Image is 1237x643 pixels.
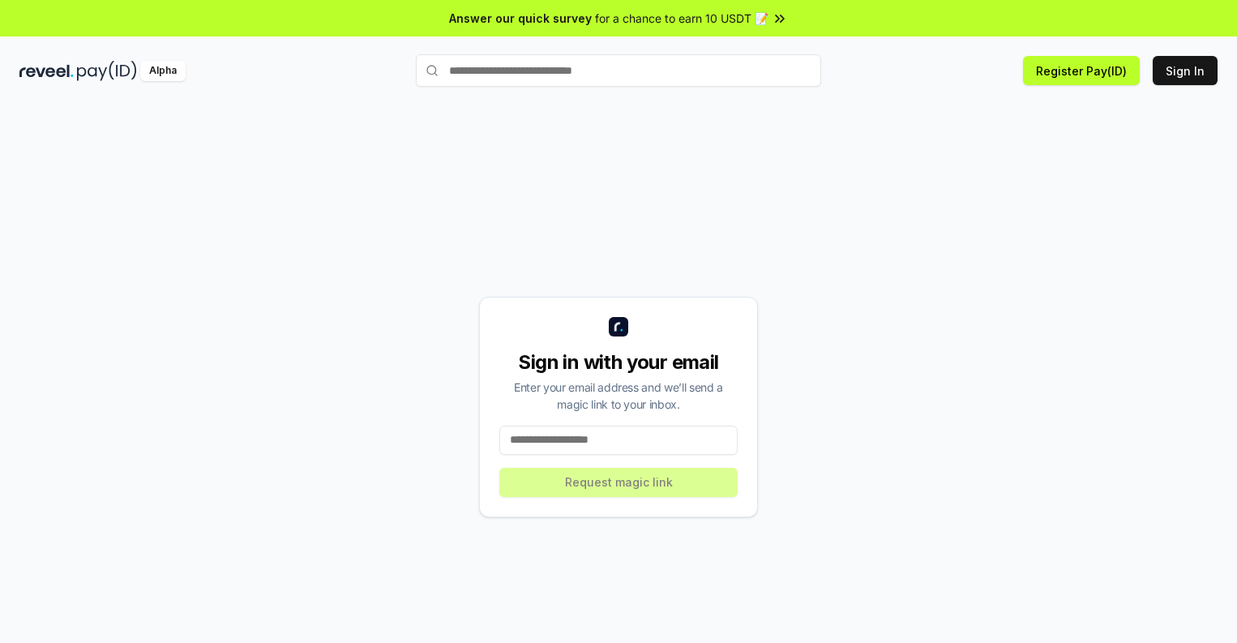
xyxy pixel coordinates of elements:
span: Answer our quick survey [449,10,592,27]
button: Sign In [1153,56,1218,85]
button: Register Pay(ID) [1023,56,1140,85]
div: Sign in with your email [499,349,738,375]
img: pay_id [77,61,137,81]
img: reveel_dark [19,61,74,81]
div: Enter your email address and we’ll send a magic link to your inbox. [499,379,738,413]
img: logo_small [609,317,628,337]
div: Alpha [140,61,186,81]
span: for a chance to earn 10 USDT 📝 [595,10,768,27]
